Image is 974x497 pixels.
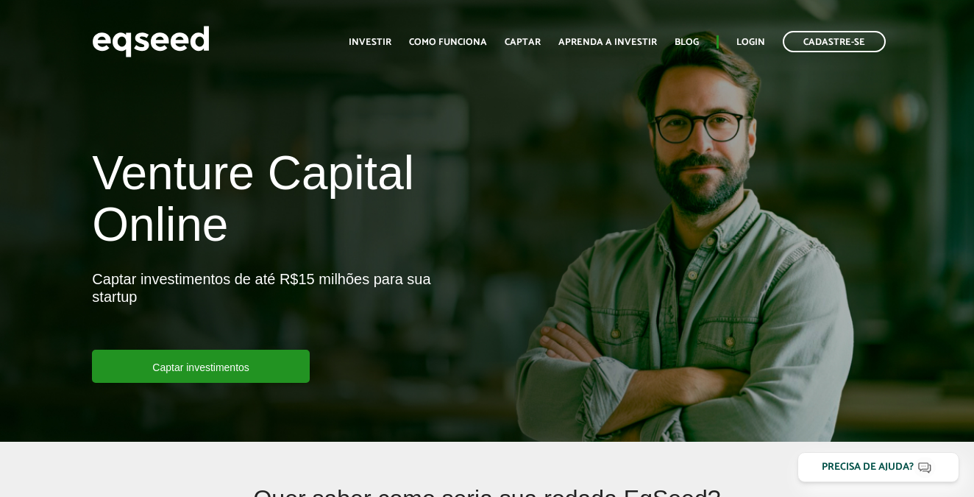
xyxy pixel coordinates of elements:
[92,147,476,258] h1: Venture Capital Online
[409,38,487,47] a: Como funciona
[92,270,476,350] p: Captar investimentos de até R$15 milhões para sua startup
[675,38,699,47] a: Blog
[736,38,765,47] a: Login
[558,38,657,47] a: Aprenda a investir
[349,38,391,47] a: Investir
[505,38,541,47] a: Captar
[92,350,310,383] a: Captar investimentos
[92,22,210,61] img: EqSeed
[783,31,886,52] a: Cadastre-se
